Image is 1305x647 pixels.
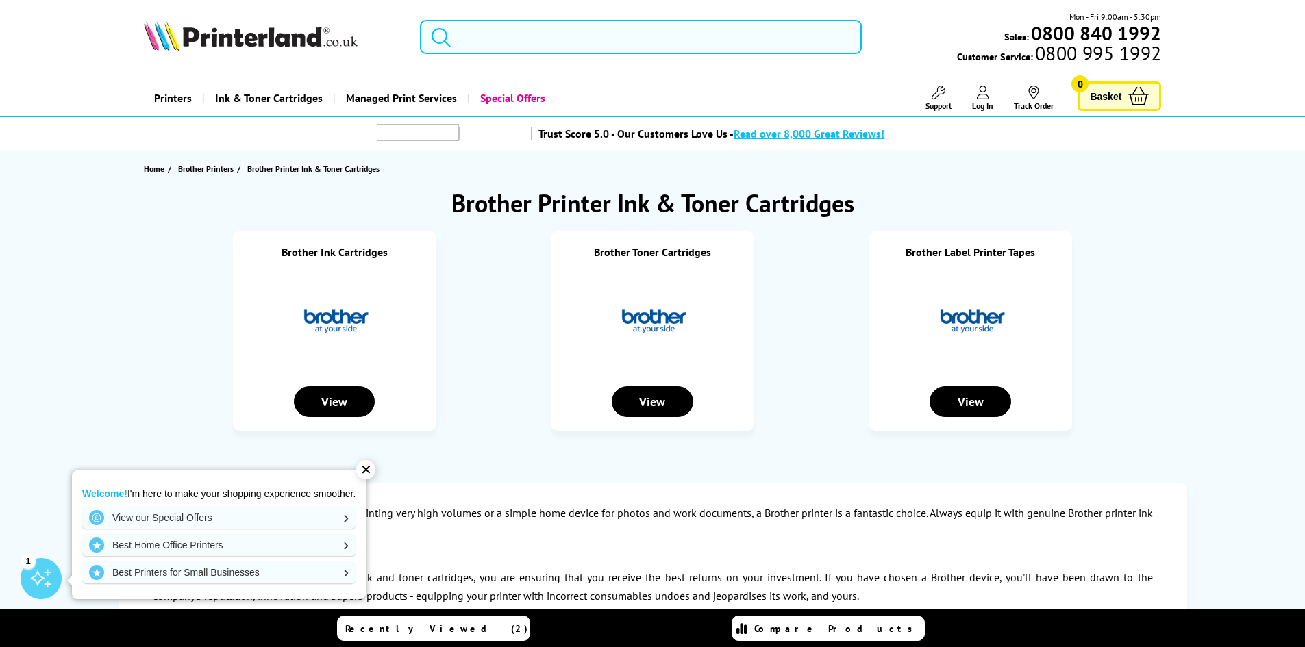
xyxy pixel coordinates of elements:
a: Log In [972,86,993,111]
span: 0 [1071,75,1089,92]
img: trustpilot rating [459,127,532,140]
a: Basket 0 [1078,81,1161,111]
span: Log In [972,101,993,111]
span: Compare Products [754,622,920,635]
span: Support [925,101,952,111]
a: Recently Viewed (2) [337,616,530,641]
img: trustpilot rating [377,124,459,141]
span: 0800 995 1992 [1033,47,1161,60]
p: I'm here to make your shopping experience smoother. [82,487,356,500]
span: Brother Printers [178,162,234,176]
a: Best Home Office Printers [82,534,356,556]
a: Special Offers [467,81,556,116]
strong: Welcome! [82,488,127,499]
div: View [930,386,1010,417]
h1: Brother Printer Ink & Toner Cartridges [119,187,1187,219]
a: View our Special Offers [82,507,356,529]
span: Sales: [1004,30,1029,43]
div: 1 [21,553,36,568]
span: Ink & Toner Cartridges [215,81,323,116]
a: Compare Products [732,616,925,641]
p: When you choose genuine Brother printer ink and toner cartridges, you are ensuring that you recei... [153,568,1153,605]
a: Brother Toner Cartridges [594,245,711,259]
a: Best Printers for Small Businesses [82,561,356,583]
a: Brother Label Printer Tapes [906,245,1035,259]
a: Managed Print Services [333,81,467,116]
span: Read over 8,000 Great Reviews! [734,127,884,140]
a: Support [925,86,952,111]
a: View [612,395,693,409]
div: ✕ [356,460,375,479]
div: View [294,386,375,417]
a: Brother Printers [178,162,237,176]
a: Printers [144,81,202,116]
a: Printerland Logo [144,21,403,53]
span: Customer Service: [957,47,1161,63]
b: 0800 840 1992 [1031,21,1161,46]
img: Brother Toner Cartridges [601,272,704,375]
h3: Why choose genuine? [153,555,1153,568]
a: Track Order [1014,86,1054,111]
a: View [930,395,1010,409]
a: Trust Score 5.0 - Our Customers Love Us -Read over 8,000 Great Reviews! [538,127,884,140]
a: 0800 840 1992 [1029,27,1161,40]
a: View [294,395,375,409]
span: Brother Printer Ink & Toner Cartridges [247,164,380,174]
p: Whether you own a heavy duty machine for printing very high volumes or a simple home device for p... [153,504,1153,541]
span: Mon - Fri 9:00am - 5:30pm [1069,10,1161,23]
img: Brother Ink Cartridges [283,272,386,375]
img: Printerland Logo [144,21,358,51]
a: Ink & Toner Cartridges [202,81,333,116]
img: Brother Label Printer Tapes [919,272,1022,375]
a: Home [144,162,168,176]
div: View [612,386,693,417]
span: Recently Viewed (2) [345,622,528,635]
span: Basket [1090,87,1121,105]
a: Brother Ink Cartridges [282,245,388,259]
